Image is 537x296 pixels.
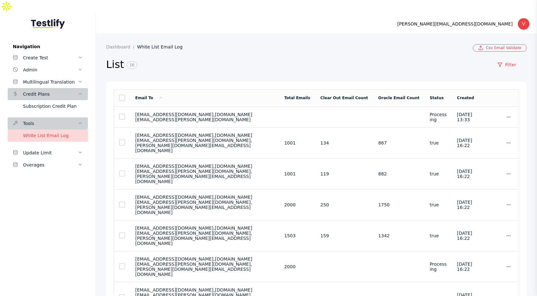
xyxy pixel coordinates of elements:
[518,18,529,30] div: V
[135,195,274,215] section: [EMAIL_ADDRESS][DOMAIN_NAME],[DOMAIN_NAME][EMAIL_ADDRESS][PERSON_NAME][DOMAIN_NAME],[PERSON_NAME]...
[137,44,188,49] a: White List Email Log
[284,264,310,269] section: 2000
[378,233,419,238] section: 1342
[8,129,88,142] a: White List Email Log
[23,78,78,86] div: Multilingual Translation
[31,19,65,29] img: Testlify - Backoffice
[320,171,368,176] section: 119
[457,231,472,241] span: [DATE] 16:22
[106,44,137,49] a: Dashboard
[487,59,527,70] a: Filter
[457,169,472,179] span: [DATE] 16:22
[473,44,527,52] a: Csv Email Validate
[23,102,83,110] div: Subscription Credit Plan
[320,233,368,238] section: 159
[8,44,88,49] label: Navigation
[457,112,472,122] span: [DATE] 13:33
[135,112,274,122] section: [EMAIL_ADDRESS][DOMAIN_NAME],[DOMAIN_NAME][EMAIL_ADDRESS][PERSON_NAME][DOMAIN_NAME]
[430,233,447,238] section: true
[284,140,310,145] section: 1001
[430,96,444,100] a: Status
[430,112,447,122] section: Processing
[378,171,419,176] section: 882
[135,226,274,246] section: [EMAIL_ADDRESS][DOMAIN_NAME],[DOMAIN_NAME][EMAIL_ADDRESS][PERSON_NAME][DOMAIN_NAME],[PERSON_NAME]...
[284,202,310,207] section: 2000
[23,132,83,139] div: White List Email Log
[8,100,88,112] a: Subscription Credit Plan
[284,171,310,176] section: 1001
[284,96,310,100] a: Total Emails
[320,202,368,207] section: 250
[23,90,78,98] div: Credit Plans
[430,140,447,145] section: true
[23,54,78,62] div: Create Test
[23,66,78,74] div: Admin
[320,96,368,100] a: Clear Out Email Count
[135,164,274,184] section: [EMAIL_ADDRESS][DOMAIN_NAME],[DOMAIN_NAME][EMAIL_ADDRESS][PERSON_NAME][DOMAIN_NAME],[PERSON_NAME]...
[457,200,472,210] span: [DATE] 16:22
[23,149,78,157] div: Update Limit
[457,96,474,100] a: Created
[135,133,274,153] section: [EMAIL_ADDRESS][DOMAIN_NAME],[DOMAIN_NAME][EMAIL_ADDRESS][PERSON_NAME][DOMAIN_NAME],[PERSON_NAME]...
[430,202,447,207] section: true
[320,140,368,145] section: 134
[457,138,472,148] span: [DATE] 16:22
[106,58,487,71] h2: List
[23,161,78,169] div: Overages
[378,140,419,145] section: 867
[135,256,274,277] section: [EMAIL_ADDRESS][DOMAIN_NAME],[DOMAIN_NAME][EMAIL_ADDRESS][PERSON_NAME][DOMAIN_NAME],[PERSON_NAME]...
[378,96,419,100] a: Oracle Email Count
[135,96,163,100] a: Email To
[378,202,419,207] section: 1750
[457,262,472,272] span: [DATE] 16:22
[430,262,447,272] section: Processing
[397,20,513,28] div: [PERSON_NAME][EMAIL_ADDRESS][DOMAIN_NAME]
[430,171,447,176] section: true
[23,120,78,127] div: Tools
[284,233,310,238] section: 1503
[127,61,137,69] span: 16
